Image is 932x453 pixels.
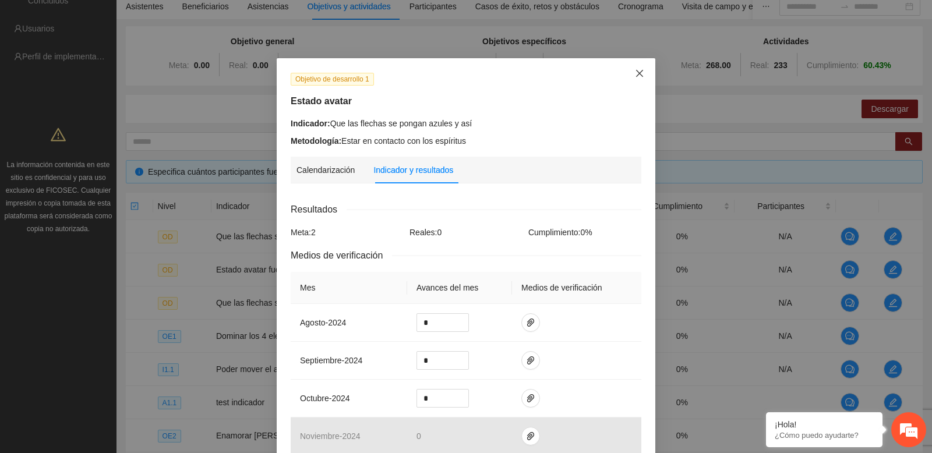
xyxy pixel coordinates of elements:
textarea: Escriba su mensaje y pulse “Intro” [6,318,222,359]
button: Close [624,58,655,90]
span: Medios de verificación [291,248,392,263]
button: paper-clip [521,427,540,445]
span: Estamos en línea. [68,155,161,273]
span: agosto - 2024 [300,318,346,327]
span: Objetivo de desarrollo 1 [291,73,374,86]
th: Medios de verificación [512,272,641,304]
strong: Indicador: [291,119,330,128]
div: Meta: 2 [288,226,407,239]
span: Resultados [291,202,347,217]
span: paper-clip [522,394,539,403]
button: paper-clip [521,351,540,370]
span: 0 [416,431,421,441]
span: noviembre - 2024 [300,431,361,441]
button: paper-clip [521,313,540,332]
div: Calendarización [296,164,355,176]
div: ¡Hola! [775,420,874,429]
button: paper-clip [521,389,540,408]
div: Cumplimiento: 0 % [525,226,644,239]
span: paper-clip [522,318,539,327]
p: ¿Cómo puedo ayudarte? [775,431,874,440]
strong: Metodología: [291,136,341,146]
span: octubre - 2024 [300,394,350,403]
div: Que las flechas se pongan azules y así [291,117,641,130]
span: Reales: 0 [409,228,442,237]
div: Estar en contacto con los espíritus [291,135,641,147]
div: Chatee con nosotros ahora [61,59,196,75]
th: Avances del mes [407,272,512,304]
th: Mes [291,272,407,304]
h5: Estado avatar [291,94,641,108]
div: Indicador y resultados [373,164,453,176]
span: close [635,69,644,78]
div: Minimizar ventana de chat en vivo [191,6,219,34]
span: paper-clip [522,431,539,441]
span: paper-clip [522,356,539,365]
span: septiembre - 2024 [300,356,362,365]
